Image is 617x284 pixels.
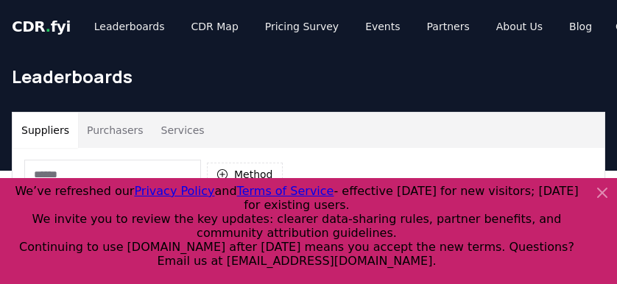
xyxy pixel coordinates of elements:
a: Events [353,13,412,40]
a: CDR.fyi [12,16,71,37]
a: Leaderboards [82,13,177,40]
button: Method [207,163,283,186]
span: CDR fyi [12,18,71,35]
a: CDR Map [180,13,250,40]
span: . [46,18,51,35]
a: Pricing Survey [253,13,350,40]
button: Purchasers [78,113,152,148]
a: Partners [415,13,482,40]
a: Blog [557,13,604,40]
nav: Main [82,13,604,40]
a: About Us [484,13,554,40]
button: Services [152,113,214,148]
h1: Leaderboards [12,65,605,88]
button: Suppliers [13,113,78,148]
